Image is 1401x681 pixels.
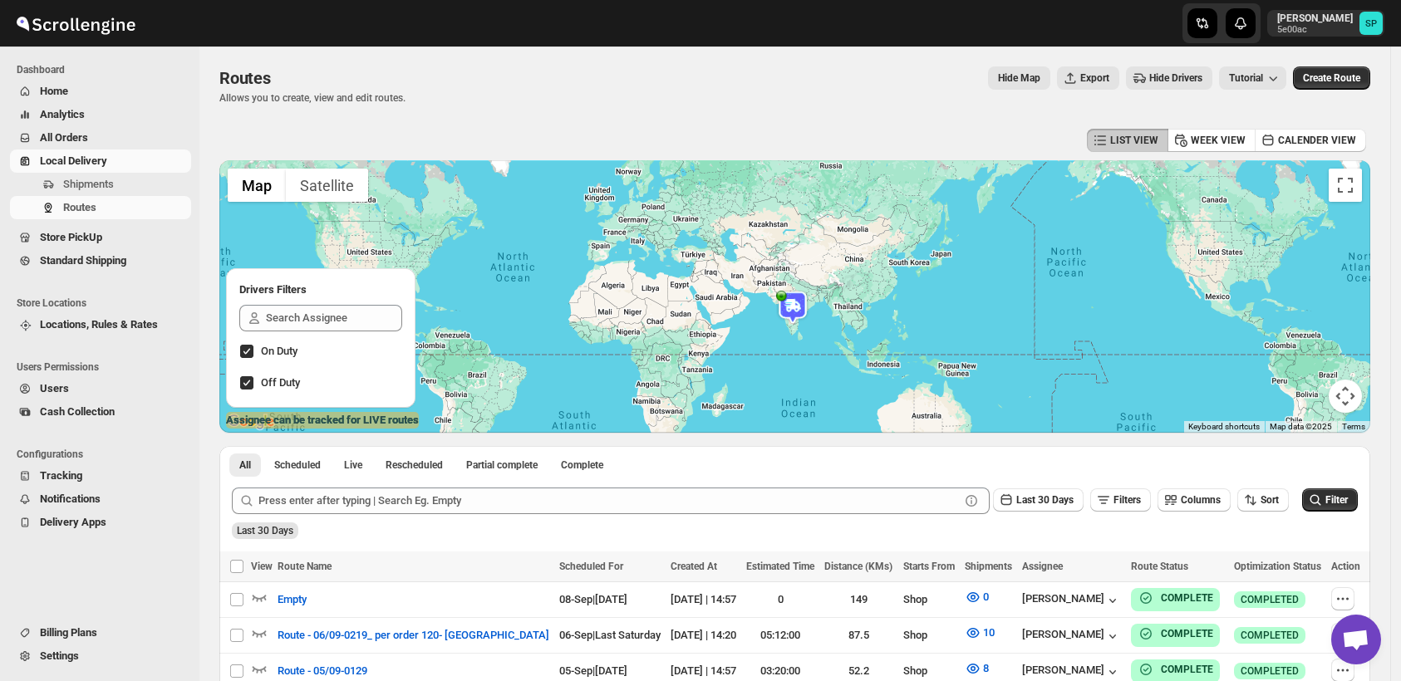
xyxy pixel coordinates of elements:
[1261,494,1279,506] span: Sort
[824,591,892,608] div: 149
[671,561,717,572] span: Created At
[1057,66,1119,90] button: Export
[1302,488,1358,512] button: Filter
[1126,66,1212,90] button: Hide Drivers
[278,663,367,679] span: Route - 05/09-0129
[10,126,191,149] button: All Orders
[228,169,286,202] button: Show street map
[671,663,736,679] div: [DATE] | 14:57
[63,178,114,190] span: Shipments
[1303,71,1360,85] span: Create Route
[261,376,300,389] span: Off Duty
[278,591,307,608] span: Empty
[1267,10,1384,37] button: User menu
[1293,66,1370,90] button: Create Route
[1161,592,1213,604] b: COMPLETE
[1113,494,1141,506] span: Filters
[10,644,191,668] button: Settings
[1342,422,1365,431] a: Terms (opens in new tab)
[239,458,251,472] span: All
[239,282,402,298] h2: Drivers Filters
[40,626,97,639] span: Billing Plans
[1229,72,1263,84] span: Tutorial
[903,591,955,608] div: Shop
[559,629,661,641] span: 06-Sep | Last Saturday
[1278,134,1356,147] span: CALENDER VIEW
[1167,129,1256,152] button: WEEK VIEW
[1325,494,1348,506] span: Filter
[1277,25,1353,35] p: 5e00ac
[1359,12,1383,35] span: Sulakshana Pundle
[955,620,1005,646] button: 10
[1234,561,1321,572] span: Optimization Status
[965,561,1012,572] span: Shipments
[746,627,814,644] div: 05:12:00
[268,622,559,649] button: Route - 06/09-0219_ per order 120- [GEOGRAPHIC_DATA]
[1329,380,1362,413] button: Map camera controls
[1329,169,1362,202] button: Toggle fullscreen view
[40,405,115,418] span: Cash Collection
[1022,561,1063,572] span: Assignee
[1090,488,1151,512] button: Filters
[824,561,892,572] span: Distance (KMs)
[258,487,960,514] input: Press enter after typing | Search Eg. Empty
[40,516,106,528] span: Delivery Apps
[17,360,191,374] span: Users Permissions
[344,458,362,472] span: Live
[1087,129,1168,152] button: LIST VIEW
[10,511,191,534] button: Delivery Apps
[1022,592,1121,609] button: [PERSON_NAME]
[219,91,406,105] p: Allows you to create, view and edit routes.
[1138,661,1213,678] button: COMPLETE
[824,627,892,644] div: 87.5
[1331,615,1381,664] div: Open chat
[251,561,273,572] span: View
[1131,561,1188,572] span: Route Status
[63,201,96,213] span: Routes
[824,663,892,679] div: 52.2
[1255,129,1366,152] button: CALENDER VIEW
[40,85,68,97] span: Home
[40,154,107,167] span: Local Delivery
[286,169,368,202] button: Show satellite imagery
[40,318,158,331] span: Locations, Rules & Rates
[17,63,191,76] span: Dashboard
[1149,71,1202,85] span: Hide Drivers
[10,400,191,424] button: Cash Collection
[1158,488,1231,512] button: Columns
[903,627,955,644] div: Shop
[1331,561,1360,572] span: Action
[903,663,955,679] div: Shop
[17,296,191,310] span: Store Locations
[1270,422,1332,431] span: Map data ©2025
[1022,628,1121,644] button: [PERSON_NAME]
[466,458,538,472] span: Partial complete
[10,103,191,126] button: Analytics
[219,68,271,88] span: Routes
[1241,664,1299,678] span: COMPLETED
[746,663,814,679] div: 03:20:00
[13,2,138,44] img: ScrollEngine
[1191,134,1246,147] span: WEEK VIEW
[746,561,814,572] span: Estimated Time
[226,412,419,429] label: Assignee can be tracked for LIVE routes
[671,627,736,644] div: [DATE] | 14:20
[10,464,191,487] button: Tracking
[17,448,191,461] span: Configurations
[1237,488,1289,512] button: Sort
[1219,66,1286,90] button: Tutorial
[10,196,191,219] button: Routes
[1277,12,1353,25] p: [PERSON_NAME]
[983,590,989,603] span: 0
[40,231,102,243] span: Store PickUp
[1365,18,1377,29] text: SP
[224,411,278,433] a: Open this area in Google Maps (opens a new window)
[983,626,995,639] span: 10
[1110,134,1158,147] span: LIST VIEW
[1016,494,1074,506] span: Last 30 Days
[988,66,1050,90] button: Map action label
[1080,71,1109,85] span: Export
[40,492,101,505] span: Notifications
[10,313,191,336] button: Locations, Rules & Rates
[40,649,79,662] span: Settings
